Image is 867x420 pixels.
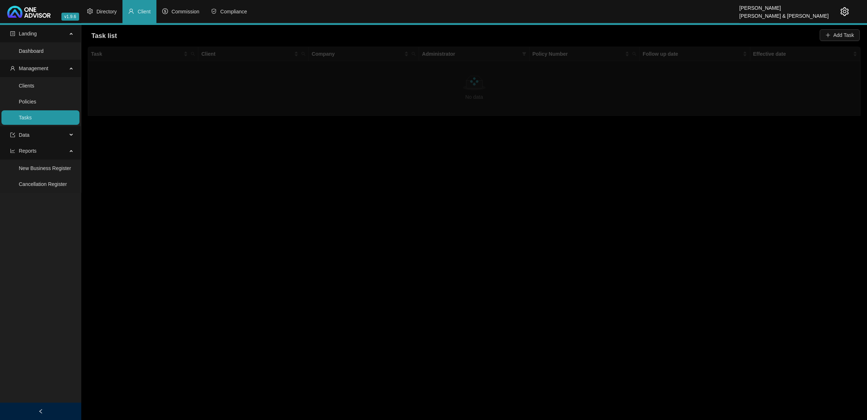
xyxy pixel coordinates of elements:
span: Landing [19,31,37,37]
span: Data [19,132,30,138]
span: setting [87,8,93,14]
span: dollar [162,8,168,14]
span: profile [10,31,15,36]
div: [PERSON_NAME] [739,2,829,10]
span: Task list [91,32,117,39]
span: Commission [172,9,199,14]
span: import [10,132,15,137]
span: plus [825,33,831,38]
span: Reports [19,148,36,154]
span: Management [19,65,48,71]
a: Cancellation Register [19,181,67,187]
span: left [38,409,43,414]
a: New Business Register [19,165,71,171]
span: line-chart [10,148,15,153]
div: [PERSON_NAME] & [PERSON_NAME] [739,10,829,18]
span: user [10,66,15,71]
span: Client [138,9,151,14]
a: Clients [19,83,34,89]
span: Compliance [220,9,247,14]
a: Policies [19,99,36,105]
a: Tasks [19,115,32,120]
span: safety [211,8,217,14]
span: Add Task [833,31,854,39]
img: 2df55531c6924b55f21c4cf5d4484680-logo-light.svg [7,6,51,18]
span: v1.9.6 [61,13,79,21]
span: Directory [96,9,117,14]
span: setting [840,7,849,16]
span: user [128,8,134,14]
a: Dashboard [19,48,44,54]
button: Add Task [820,29,860,41]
